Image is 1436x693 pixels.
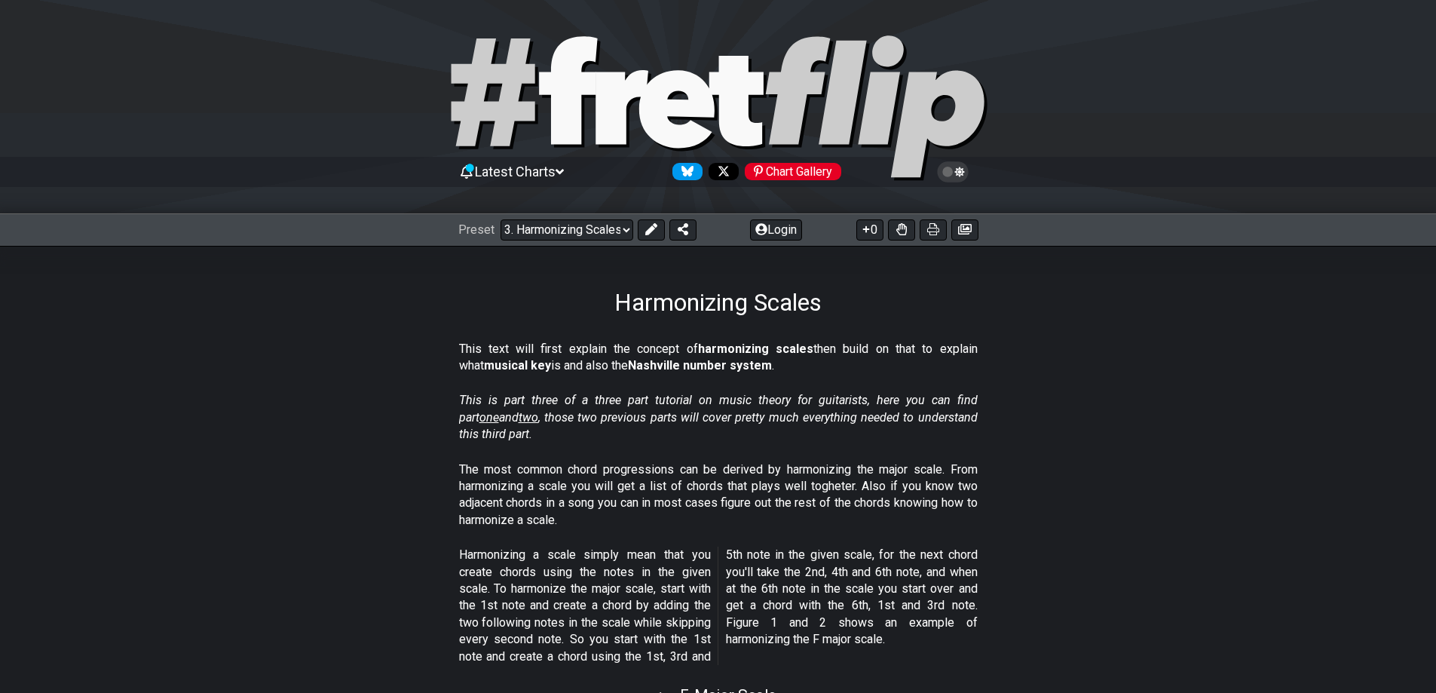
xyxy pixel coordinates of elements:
button: 0 [856,219,883,241]
button: Create image [951,219,978,241]
span: Preset [458,222,494,237]
span: Latest Charts [475,164,556,179]
button: Share Preset [669,219,697,241]
button: Toggle Dexterity for all fretkits [888,219,915,241]
span: Toggle light / dark theme [945,165,962,179]
em: This is part three of a three part tutorial on music theory for guitarists, here you can find par... [459,393,978,441]
select: Preset [501,219,633,241]
button: Edit Preset [638,219,665,241]
strong: harmonizing scales [698,342,813,356]
strong: musical key [484,358,551,373]
button: Login [750,219,802,241]
p: Harmonizing a scale simply mean that you create chords using the notes in the given scale. To har... [459,547,978,665]
span: one [479,410,499,425]
span: two [519,410,538,425]
p: This text will first explain the concept of then build on that to explain what is and also the . [459,341,978,375]
p: The most common chord progressions can be derived by harmonizing the major scale. From harmonizin... [459,461,978,529]
h1: Harmonizing Scales [614,288,822,317]
div: Chart Gallery [745,163,841,180]
a: #fretflip at Pinterest [739,163,841,180]
strong: Nashville number system [628,358,772,373]
a: Follow #fretflip at X [703,163,739,180]
a: Follow #fretflip at Bluesky [666,163,703,180]
button: Print [920,219,947,241]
